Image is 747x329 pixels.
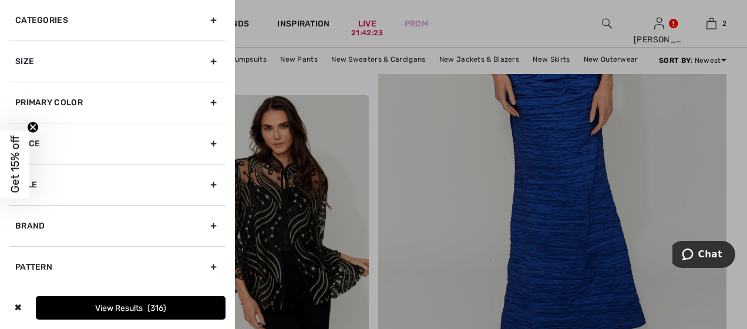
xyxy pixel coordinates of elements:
div: Size [9,41,226,82]
span: Get 15% off [8,136,22,193]
span: 316 [147,303,166,313]
div: Primary Color [9,82,226,123]
div: Price [9,123,226,164]
button: View Results316 [36,296,226,320]
div: Pattern [9,246,226,287]
iframe: Opens a widget where you can chat to one of our agents [672,241,735,270]
div: Sale [9,164,226,205]
div: Brand [9,205,226,246]
button: Close teaser [27,122,39,133]
div: ✖ [9,296,26,320]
